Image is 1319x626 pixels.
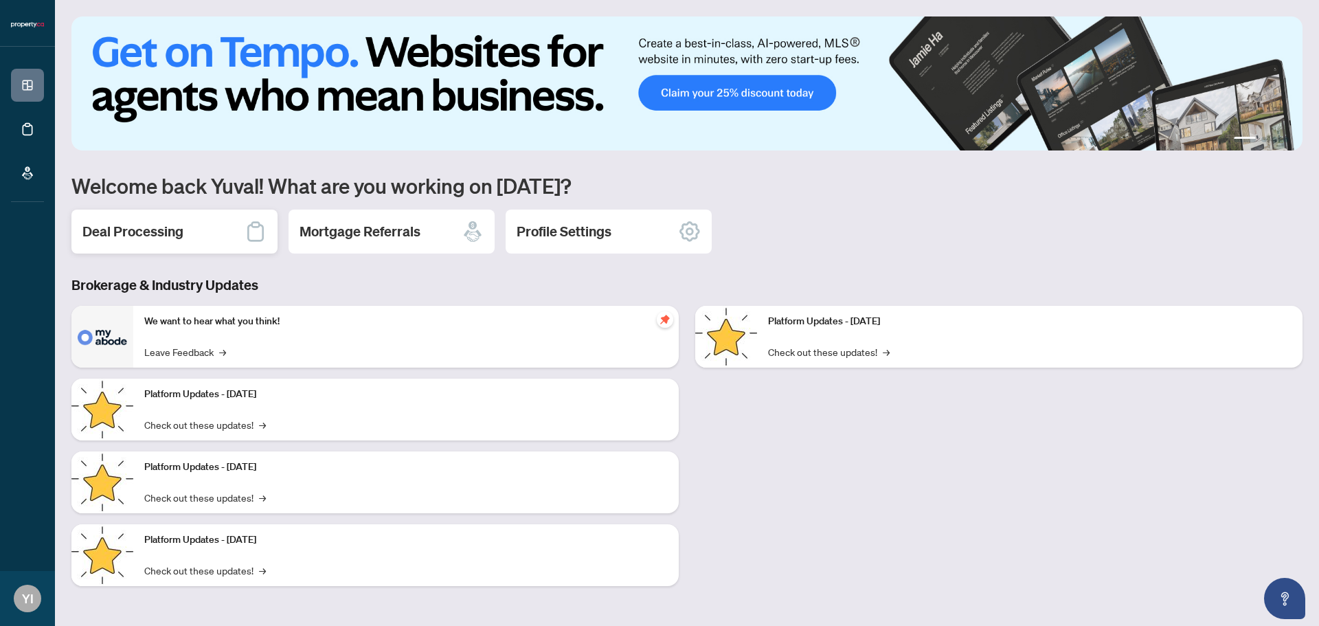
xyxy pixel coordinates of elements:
[219,344,226,359] span: →
[144,563,266,578] a: Check out these updates!→
[695,306,757,368] img: Platform Updates - June 23, 2025
[259,490,266,505] span: →
[768,344,890,359] a: Check out these updates!→
[71,16,1303,150] img: Slide 0
[768,314,1292,329] p: Platform Updates - [DATE]
[71,306,133,368] img: We want to hear what you think!
[144,344,226,359] a: Leave Feedback→
[1272,137,1278,142] button: 3
[259,417,266,432] span: →
[144,490,266,505] a: Check out these updates!→
[71,379,133,440] img: Platform Updates - September 16, 2025
[517,222,611,241] h2: Profile Settings
[71,524,133,586] img: Platform Updates - July 8, 2025
[71,451,133,513] img: Platform Updates - July 21, 2025
[144,533,668,548] p: Platform Updates - [DATE]
[259,563,266,578] span: →
[1264,578,1305,619] button: Open asap
[144,314,668,329] p: We want to hear what you think!
[1234,137,1256,142] button: 1
[144,417,266,432] a: Check out these updates!→
[144,460,668,475] p: Platform Updates - [DATE]
[883,344,890,359] span: →
[11,21,44,29] img: logo
[22,589,34,608] span: YI
[144,387,668,402] p: Platform Updates - [DATE]
[1283,137,1289,142] button: 4
[657,311,673,328] span: pushpin
[71,276,1303,295] h3: Brokerage & Industry Updates
[82,222,183,241] h2: Deal Processing
[1261,137,1267,142] button: 2
[71,172,1303,199] h1: Welcome back Yuval! What are you working on [DATE]?
[300,222,420,241] h2: Mortgage Referrals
